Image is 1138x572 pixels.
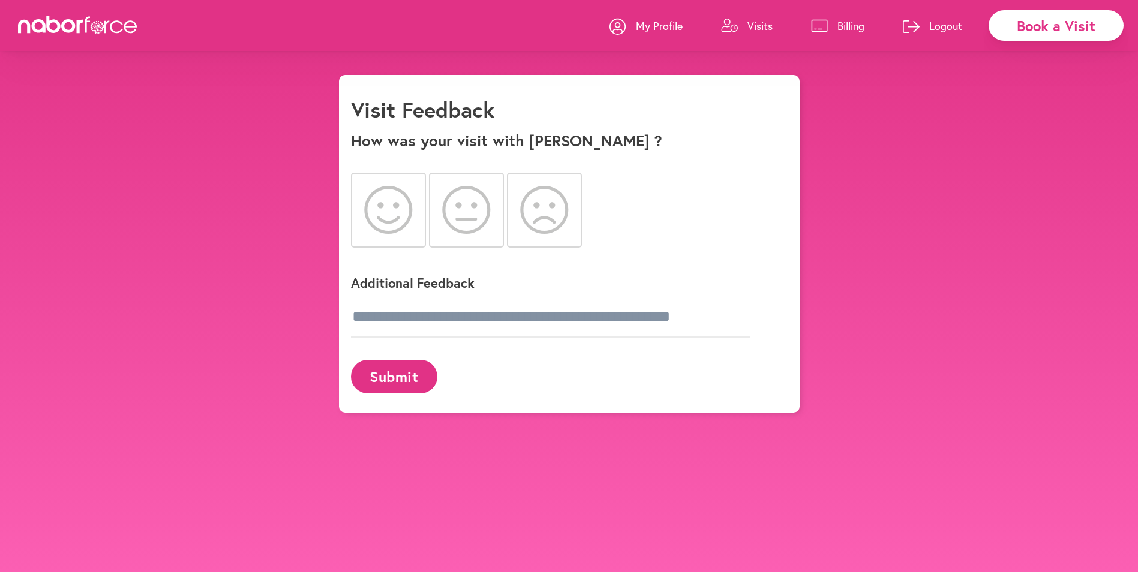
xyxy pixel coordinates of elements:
p: How was your visit with [PERSON_NAME] ? [351,131,788,150]
a: Visits [721,8,773,44]
div: Book a Visit [989,10,1124,41]
a: My Profile [609,8,683,44]
a: Logout [903,8,962,44]
p: Logout [929,19,962,33]
p: Additional Feedback [351,274,771,291]
button: Submit [351,360,437,393]
p: Visits [747,19,773,33]
a: Billing [811,8,864,44]
p: My Profile [636,19,683,33]
p: Billing [837,19,864,33]
h1: Visit Feedback [351,97,494,122]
